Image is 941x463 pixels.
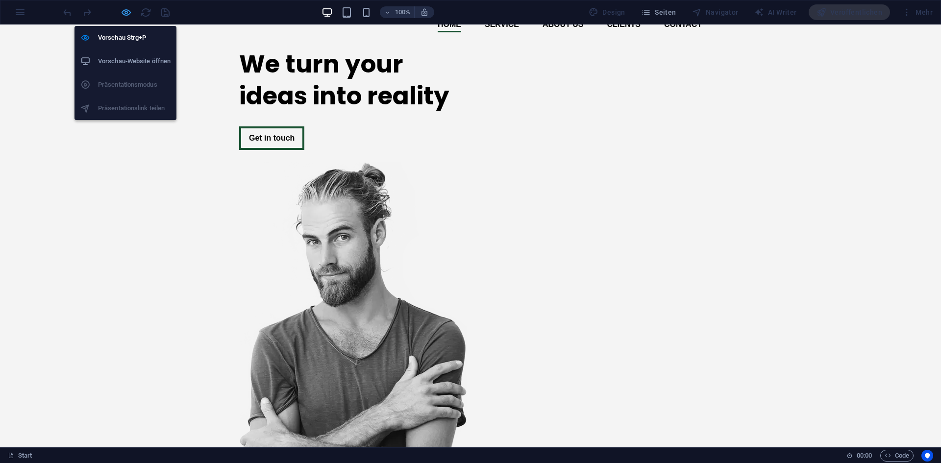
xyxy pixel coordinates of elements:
span: Seiten [641,7,676,17]
i: Bei Größenänderung Zoomstufe automatisch an das gewählte Gerät anpassen. [420,8,429,17]
span: 00 00 [857,450,872,462]
button: Seiten [637,4,680,20]
a: Get in touch [239,102,304,125]
h6: 100% [395,6,410,18]
h6: Session-Zeit [846,450,872,462]
button: Usercentrics [921,450,933,462]
span: Code [885,450,909,462]
div: Design (Strg+Alt+Y) [585,4,629,20]
h6: Vorschau-Website öffnen [98,55,171,67]
button: Code [880,450,914,462]
span: : [864,452,865,459]
h6: Vorschau Strg+P [98,32,171,44]
a: Klick, um Auswahl aufzuheben. Doppelklick öffnet Seitenverwaltung [8,450,32,462]
button: 100% [380,6,415,18]
h1: We turn your ideas into reality [239,24,467,87]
